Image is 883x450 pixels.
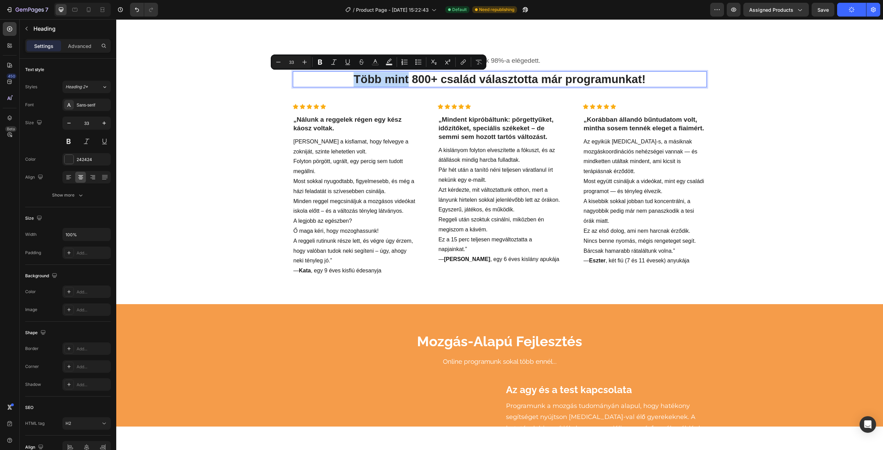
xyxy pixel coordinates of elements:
div: Size [25,118,43,128]
p: Az egyikük [MEDICAL_DATA]-s, a másiknak mozgáskoordinációs nehézségei vannak — és mindketten utál... [467,118,590,157]
p: Heading [33,24,108,33]
div: Text style [25,67,44,73]
button: 7 [3,3,51,17]
h3: „Nálunk a reggelek régen egy kész káosz voltak. [177,96,300,114]
div: Background [25,271,59,281]
h3: „Korábban állandó bűntudatom volt, mintha sosem tennék eleget a fiaimért. [467,96,591,114]
div: Add... [77,307,109,313]
input: Auto [63,228,110,241]
p: Most sokkal nyugodtabb, figyelmesebb, és még a házi feladatát is szívesebben csinálja. Minden reg... [177,157,300,197]
div: 242424 [77,157,109,163]
p: Most együtt csináljuk a videókat, mint egy családi programot — és tényleg élvezik. A kisebbik sok... [467,157,590,207]
button: Assigned Products [743,3,809,17]
div: HTML tag [25,420,44,427]
div: Editor contextual toolbar [271,54,486,70]
div: SEO [25,404,33,411]
div: Open Intercom Messenger [860,416,876,433]
span: Default [452,7,467,13]
h3: Az agy és a test kapcsolata [389,364,585,378]
span: Need republishing [479,7,514,13]
span: Product Page - [DATE] 15:22:43 [356,6,429,13]
span: Heading 2* [66,84,88,90]
div: Shape [25,328,47,338]
span: Save [817,7,829,13]
p: 7 [45,6,48,14]
button: Save [812,3,834,17]
p: Egyszerű, játékos, és működik. Reggeli után szoktuk csinálni, miközben én megiszom a kávém. Ez a ... [322,186,445,235]
strong: [PERSON_NAME] [328,237,374,243]
p: — , egy 6 éves kislány apukája [322,235,445,245]
p: A legjobb az egészben? Ő maga kéri, hogy mozoghassunk! A reggeli rutinunk része lett, és végre úg... [177,197,300,247]
div: Font [25,102,34,108]
div: Align [25,173,44,182]
h2: Rich Text Editor. Editing area: main [177,52,591,68]
p: A vásárlók 98%-a elégedett. [177,37,590,46]
div: Border [25,346,39,352]
div: 450 [7,73,17,79]
div: Padding [25,250,41,256]
p: Online programunk sokal több ennél... [239,338,528,347]
div: Corner [25,363,39,370]
strong: Eszter [473,238,489,244]
p: — , két fiú (7 és 11 évesek) anyukája [467,237,590,247]
div: Size [25,214,43,223]
div: Image [25,307,37,313]
div: Width [25,231,37,238]
button: Heading 2* [62,81,111,93]
div: Add... [77,382,109,388]
div: Add... [77,346,109,352]
span: Assigned Products [749,6,793,13]
button: H2 [62,417,111,430]
span: / [353,6,355,13]
div: Shadow [25,381,41,388]
div: Undo/Redo [130,3,158,17]
div: Styles [25,84,37,90]
div: Add... [77,289,109,295]
p: Pár hét után a tanító néni teljesen váratlanul írt nekünk egy e-mailt. Azt kérdezte, mit változta... [322,146,445,186]
strong: Kata [183,248,195,254]
div: Show more [52,192,84,199]
iframe: Design area [116,19,883,427]
p: — , egy 9 éves kisfiú édesanyja [177,247,300,257]
h3: „Mindent kipróbáltunk: pörgettyűket, időzítőket, speciális székeket – de semmi sem hozott tartós ... [321,96,445,122]
p: Több mint 800+ család választotta már programunkat! [177,53,590,68]
p: [PERSON_NAME] a kisfiamat, hogy felvegye a zokniját, szinte lehetetlen volt. Folyton pörgött, ugr... [177,118,300,157]
button: Show more [25,189,111,201]
h2: Mozgás-Alapú Fejlesztés [182,312,585,332]
div: Add... [77,250,109,256]
div: Color [25,289,36,295]
p: A kislányom folyton elveszítette a fókuszt, és az átállások mindig harcba fulladtak. [322,126,445,146]
p: Settings [34,42,53,50]
p: Ez az első dolog, ami nem harcnak érződik. Nincs benne nyomás, mégis rengeteget segít. Bárcsak ha... [467,207,590,237]
div: Color [25,156,36,162]
span: H2 [66,421,71,426]
p: Advanced [68,42,91,50]
div: Beta [5,126,17,132]
div: Sans-serif [77,102,109,108]
div: Add... [77,364,109,370]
